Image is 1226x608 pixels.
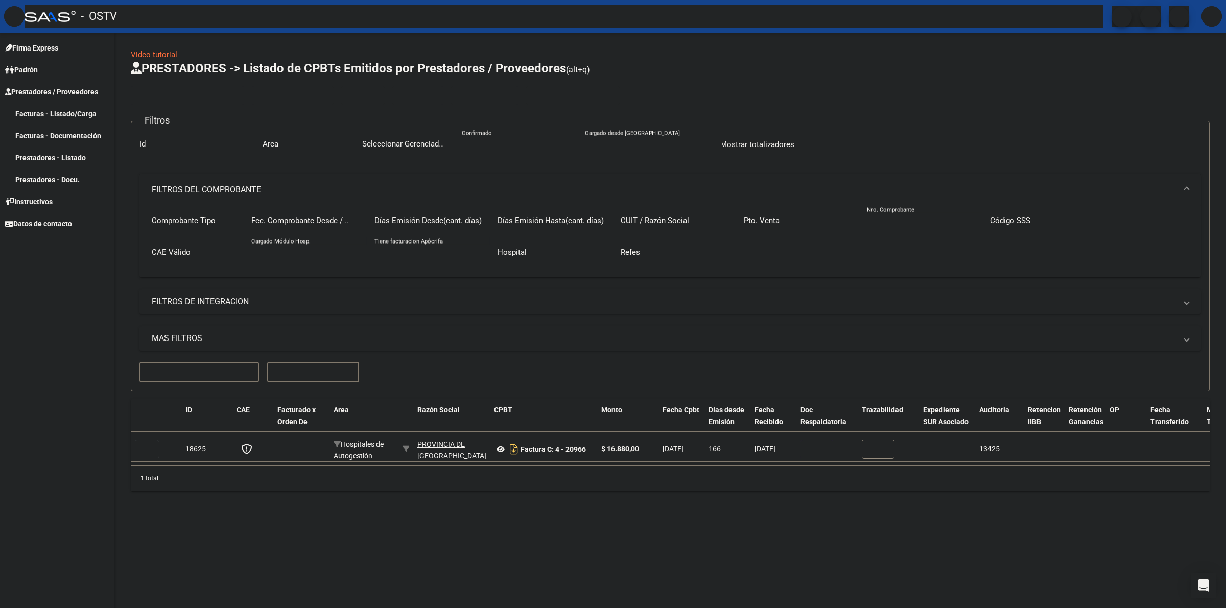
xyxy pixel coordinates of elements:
mat-icon: menu [8,10,20,22]
span: Estandar [459,91,510,100]
span: Trazabilidad [862,406,903,414]
span: Todos [251,248,273,257]
mat-icon: delete [276,366,289,378]
datatable-header-cell: Auditoria [975,399,1024,444]
datatable-header-cell: Trazabilidad [858,399,919,444]
i: Descargar documento [507,441,521,457]
button: Buscar Comprobante [139,362,259,382]
span: - OSTV [81,5,117,28]
span: Auditoria [979,406,1009,414]
span: Prestadores / Proveedores [5,86,98,98]
span: Padrón [5,64,38,76]
span: Todos [585,139,606,149]
datatable-header-cell: OP [1105,399,1146,444]
button: Borrar Filtros [267,362,359,382]
datatable-header-cell: Días desde Emisión [704,399,750,444]
span: Retencion IIBB [1028,406,1061,426]
span: Fecha Transferido [1150,406,1189,426]
div: 1 total [131,466,1210,491]
span: Datos de contacto [5,218,72,229]
span: Días desde Emisión [709,406,744,426]
span: Retención Ganancias [1069,406,1103,426]
span: Carga Masiva [260,91,325,100]
strong: $ 16.880,00 [601,445,639,453]
span: PRESTADORES -> Listado de CPBTs Emitidos por Prestadores / Proveedores [131,61,566,76]
span: Doc Respaldatoria [800,406,846,426]
mat-icon: cloud_download [400,89,413,101]
button: CSV [341,86,385,105]
span: Hospitales de Autogestión [334,440,384,460]
mat-expansion-panel-header: FILTROS DEL COMPROBANTE [139,174,1201,206]
datatable-header-cell: Fecha Transferido [1146,399,1203,444]
span: EXCEL [400,91,435,100]
mat-panel-title: FILTROS DEL COMPROBANTE [152,184,1176,196]
span: - [1110,445,1112,453]
datatable-header-cell: CPBT [490,399,597,444]
button: Descarga Masiva [526,86,620,105]
button: Estandar [451,86,518,105]
mat-icon: person [1206,10,1218,22]
span: CPBT [494,406,512,414]
span: ID [185,406,192,414]
span: Instructivos [5,196,53,207]
span: (alt+q) [566,65,590,75]
datatable-header-cell: Facturado x Orden De [273,399,329,444]
datatable-header-cell: Monto [597,399,658,444]
span: Area [334,406,349,414]
div: FILTROS DEL COMPROBANTE [139,206,1201,278]
span: Cargar Comprobante [139,91,236,100]
span: 166 [709,445,721,453]
h3: Filtros [139,113,175,128]
datatable-header-cell: Razón Social [413,399,490,444]
span: Fecha Cpbt [663,406,699,414]
input: Start date [251,216,285,225]
span: Razón Social [417,406,460,414]
mat-panel-title: MAS FILTROS [152,333,1176,344]
datatable-header-cell: Fecha Recibido [750,399,796,444]
span: [DATE] [755,445,775,453]
span: Buscar Comprobante [149,368,250,377]
span: 18625 [185,445,206,453]
span: Fecha Recibido [755,406,783,426]
mat-expansion-panel-header: MAS FILTROS [139,326,1201,351]
span: Todos [462,139,483,149]
mat-panel-title: FILTROS DE INTEGRACION [152,296,1176,307]
button: Carga Masiva [252,86,334,105]
button: EXCEL [392,86,443,105]
mat-icon: cloud_download [459,89,471,101]
span: CSV [349,91,376,100]
span: Monto [601,406,622,414]
span: OP [1110,406,1119,414]
span: [DATE] [663,445,683,453]
mat-icon: cloud_download [349,89,362,101]
mat-expansion-panel-header: FILTROS DE INTEGRACION [139,289,1201,314]
input: End date [294,216,343,225]
button: Open calendar [355,215,366,227]
datatable-header-cell: Fecha Cpbt [658,399,704,444]
datatable-header-cell: Retencion IIBB [1024,399,1065,444]
datatable-header-cell: Area [329,399,398,444]
span: Comprobante Tipo [152,216,234,225]
a: Video tutorial [131,50,177,59]
span: Seleccionar Gerenciador [362,139,445,149]
div: 30546662434 [417,439,486,460]
span: Area [263,139,345,149]
button: Cargar Comprobante [131,86,244,105]
app-download-masive: Descarga masiva de comprobantes (adjuntos) [526,86,620,105]
strong: Factura C: 4 - 20966 [521,445,586,453]
datatable-header-cell: ID [181,399,232,444]
datatable-header-cell: Expediente SUR Asociado [919,399,975,444]
div: 13425 [979,443,1000,455]
datatable-header-cell: Doc Respaldatoria [796,399,858,444]
span: CAE Válido [152,248,234,257]
mat-icon: search [149,366,161,378]
div: Open Intercom Messenger [1191,573,1216,598]
span: Mostrar totalizadores [720,138,794,151]
span: CAE [237,406,250,414]
span: Facturado x Orden De [277,406,316,426]
span: Firma Express [5,42,58,54]
span: Descarga Masiva [534,91,611,100]
span: Expediente SUR Asociado [923,406,969,426]
datatable-header-cell: CAE [232,399,273,444]
span: Todos [374,248,396,257]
